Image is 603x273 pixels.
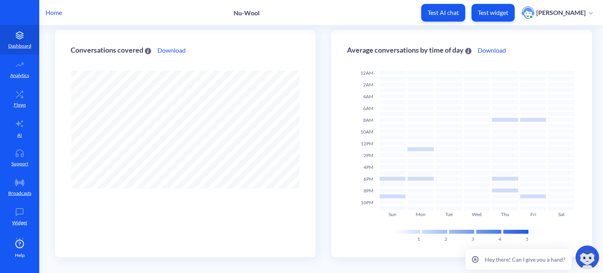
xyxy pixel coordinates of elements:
[364,188,373,194] span: 8PM
[485,255,565,264] p: Hey there! Can I give you a hand?
[522,6,534,19] img: user photo
[8,42,31,49] p: Dashboard
[12,219,27,226] p: Widget
[364,152,373,158] span: 2PM
[422,237,447,242] div: 2
[548,212,574,217] div: Sat
[536,8,586,17] p: [PERSON_NAME]
[464,212,490,217] div: Wed
[518,5,597,20] button: user photo[PERSON_NAME]
[360,129,373,135] span: 10AM
[363,93,373,99] span: 4AM
[503,237,528,242] div: 5
[364,164,373,170] span: 4PM
[347,46,471,54] div: Average conversations by time of day
[471,4,515,22] button: Test widget
[476,237,501,242] div: 4
[234,9,259,16] p: Nu-Wool
[492,212,518,217] div: Thu
[17,132,22,139] p: AI
[478,46,506,55] a: Download
[361,141,373,147] span: 12PM
[360,70,373,76] span: 12AM
[364,176,373,182] span: 6PM
[11,160,28,167] p: Support
[380,212,406,217] div: Sun
[363,105,373,111] span: 6AM
[15,252,25,259] span: Help
[407,212,434,217] div: Mon
[428,9,459,16] p: Test AI chat
[478,9,508,16] p: Test widget
[363,82,373,88] span: 2AM
[363,117,373,123] span: 8AM
[157,46,186,55] a: Download
[520,212,546,217] div: Fri
[436,212,462,217] div: Tue
[10,72,29,79] p: Analytics
[14,101,26,108] p: Flows
[395,237,420,242] div: 1
[421,4,465,22] button: Test AI chat
[361,200,373,205] span: 10PM
[46,8,62,17] p: Home
[449,237,474,242] div: 3
[71,46,151,54] div: Conversations covered
[576,246,599,269] img: copilot-icon.svg
[8,190,31,197] p: Broadcasts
